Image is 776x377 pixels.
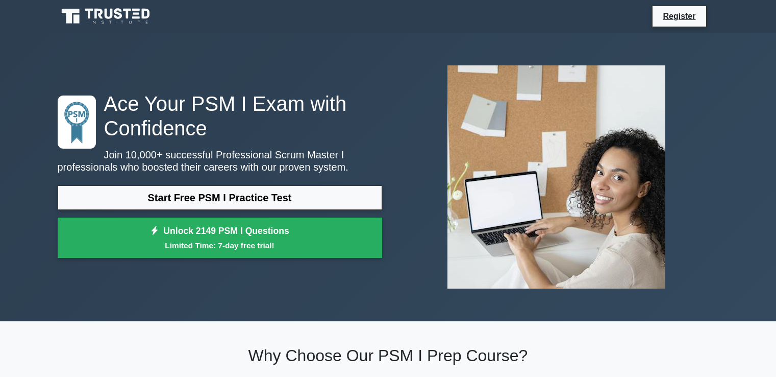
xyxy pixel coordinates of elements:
[58,149,382,173] p: Join 10,000+ successful Professional Scrum Master I professionals who boosted their careers with ...
[58,185,382,210] a: Start Free PSM I Practice Test
[58,218,382,258] a: Unlock 2149 PSM I QuestionsLimited Time: 7-day free trial!
[58,91,382,140] h1: Ace Your PSM I Exam with Confidence
[58,346,719,365] h2: Why Choose Our PSM I Prep Course?
[657,10,702,22] a: Register
[70,240,369,251] small: Limited Time: 7-day free trial!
